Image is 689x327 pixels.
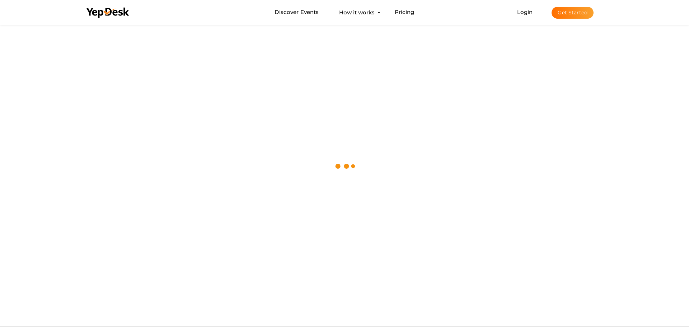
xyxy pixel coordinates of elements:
a: Pricing [395,6,414,19]
button: Get Started [552,7,594,19]
img: loading.svg [332,154,357,179]
a: Discover Events [275,6,319,19]
button: How it works [337,6,377,19]
a: Login [517,9,533,15]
